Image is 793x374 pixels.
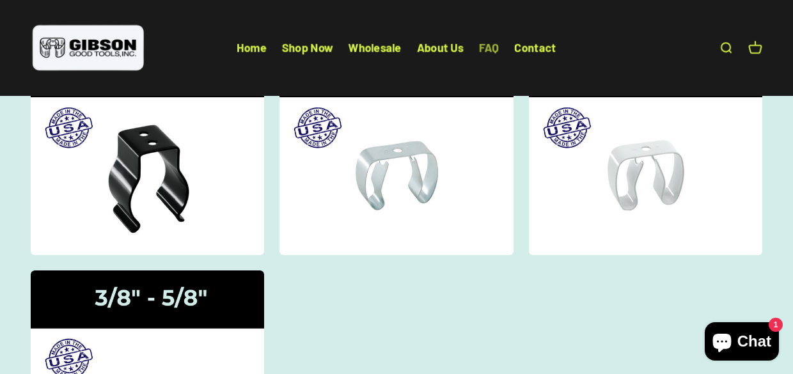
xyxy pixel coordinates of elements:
[279,39,513,254] img: Gripper Clips | 1" - 1 3/8"
[515,40,556,54] a: Contact
[282,40,333,54] a: Shop Now
[417,40,464,54] a: About Us
[701,322,783,364] inbox-online-store-chat: Shopify online store chat
[479,40,499,54] a: FAQ
[349,40,402,54] a: Wholesale
[529,39,762,254] img: Gripper Clips | 3/4" - 1 1/8"
[237,40,267,54] a: Home
[31,39,264,254] img: Gibson gripper clips one and a half inch to two and a half inches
